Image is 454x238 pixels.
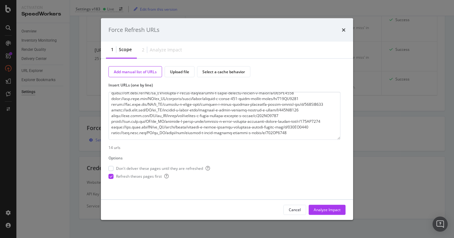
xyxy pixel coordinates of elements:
[108,155,123,161] div: Options
[170,69,189,74] div: Upload file
[150,47,182,53] div: Analyze Impact
[108,92,340,140] textarea: lorem://ips.dolo.sit/AM/co_AD/elitsedd/eiusm/tempo/incidid-u-labor-etdolo-725-94m-aliqua-enima/m/...
[108,82,340,88] label: Insert URLs (one by line)
[289,207,301,212] div: Cancel
[314,207,340,212] div: Analyze Impact
[119,46,132,52] div: Scope
[433,217,448,232] div: Open Intercom Messenger
[202,69,245,74] div: Select a cache behavior
[114,69,157,74] div: Add manual list of URLs
[283,205,306,215] button: Cancel
[342,26,346,34] div: times
[108,26,160,34] div: Force Refresh URLs
[108,145,346,150] div: 14 urls
[142,47,144,53] div: 2
[101,18,353,220] div: modal
[116,166,210,171] span: Don't deliver these pages until they are refreshed
[111,46,113,52] div: 1
[116,174,169,179] span: Refresh theses pages first
[309,205,346,215] button: Analyze Impact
